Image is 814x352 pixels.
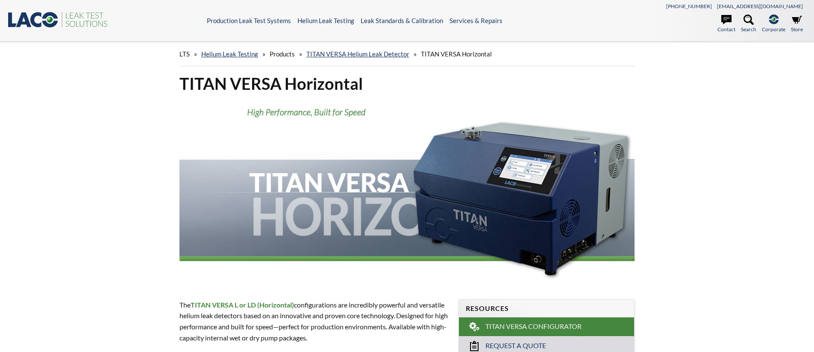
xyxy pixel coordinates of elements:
[450,17,503,24] a: Services & Repairs
[179,50,190,58] span: LTS
[361,17,443,24] a: Leak Standards & Calibration
[201,50,258,58] a: Helium Leak Testing
[791,15,803,33] a: Store
[485,341,546,350] span: Request a Quote
[179,101,635,283] img: TITAN VERSA Horizontal header
[762,25,785,33] span: Corporate
[717,3,803,9] a: [EMAIL_ADDRESS][DOMAIN_NAME]
[306,50,409,58] a: TITAN VERSA Helium Leak Detector
[207,17,291,24] a: Production Leak Test Systems
[466,304,627,313] h4: Resources
[179,42,635,66] div: » » » »
[270,50,295,58] span: Products
[297,17,354,24] a: Helium Leak Testing
[741,15,756,33] a: Search
[179,73,635,94] h1: TITAN VERSA Horizontal
[191,301,294,309] strong: TITAN VERSA L or LD (Horizontal)
[485,322,582,331] span: TITAN VERSA Configurator
[717,15,735,33] a: Contact
[459,317,634,336] a: TITAN VERSA Configurator
[666,3,712,9] a: [PHONE_NUMBER]
[179,299,449,343] p: The configurations are incredibly powerful and versatile helium leak detectors based on an innova...
[421,50,492,58] span: TITAN VERSA Horizontal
